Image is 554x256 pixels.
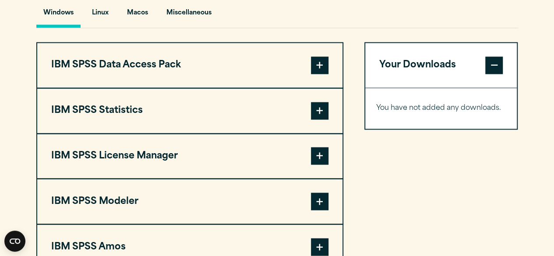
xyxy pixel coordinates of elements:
[120,3,155,28] button: Macos
[365,43,517,88] button: Your Downloads
[37,134,342,179] button: IBM SPSS License Manager
[376,102,506,115] p: You have not added any downloads.
[37,88,342,133] button: IBM SPSS Statistics
[365,88,517,129] div: Your Downloads
[4,231,25,252] button: Open CMP widget
[159,3,219,28] button: Miscellaneous
[37,43,342,88] button: IBM SPSS Data Access Pack
[36,3,81,28] button: Windows
[37,179,342,224] button: IBM SPSS Modeler
[85,3,116,28] button: Linux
